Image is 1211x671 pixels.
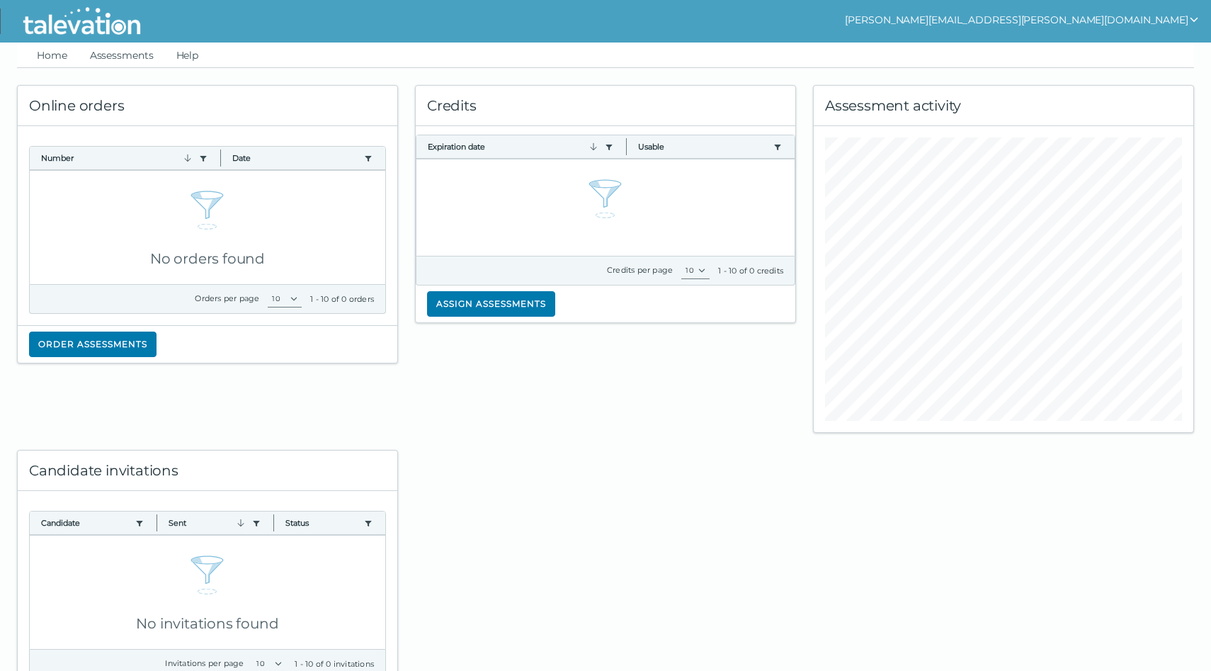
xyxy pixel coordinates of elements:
button: Column resize handle [269,507,278,538]
button: Column resize handle [622,131,631,162]
div: 1 - 10 of 0 credits [718,265,783,276]
a: Help [174,43,202,68]
label: Credits per page [607,265,673,275]
a: Assessments [87,43,157,68]
div: Credits [416,86,795,126]
img: Talevation_Logo_Transparent_white.png [17,4,147,39]
div: 1 - 10 of 0 invitations [295,658,374,670]
button: Column resize handle [216,142,225,173]
button: Usable [638,141,768,152]
label: Invitations per page [165,658,244,668]
div: Assessment activity [814,86,1193,126]
button: show user actions [845,11,1200,28]
button: Order assessments [29,332,157,357]
span: No invitations found [136,615,278,632]
button: Status [285,517,358,529]
div: Online orders [18,86,397,126]
a: Home [34,43,70,68]
button: Column resize handle [152,507,161,538]
button: Number [41,152,193,164]
span: No orders found [150,250,265,267]
div: 1 - 10 of 0 orders [310,293,374,305]
button: Expiration date [428,141,600,152]
div: Candidate invitations [18,451,397,491]
button: Candidate [41,517,130,529]
button: Assign assessments [427,291,555,317]
button: Sent [169,517,247,529]
button: Date [232,152,359,164]
label: Orders per page [195,293,259,303]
